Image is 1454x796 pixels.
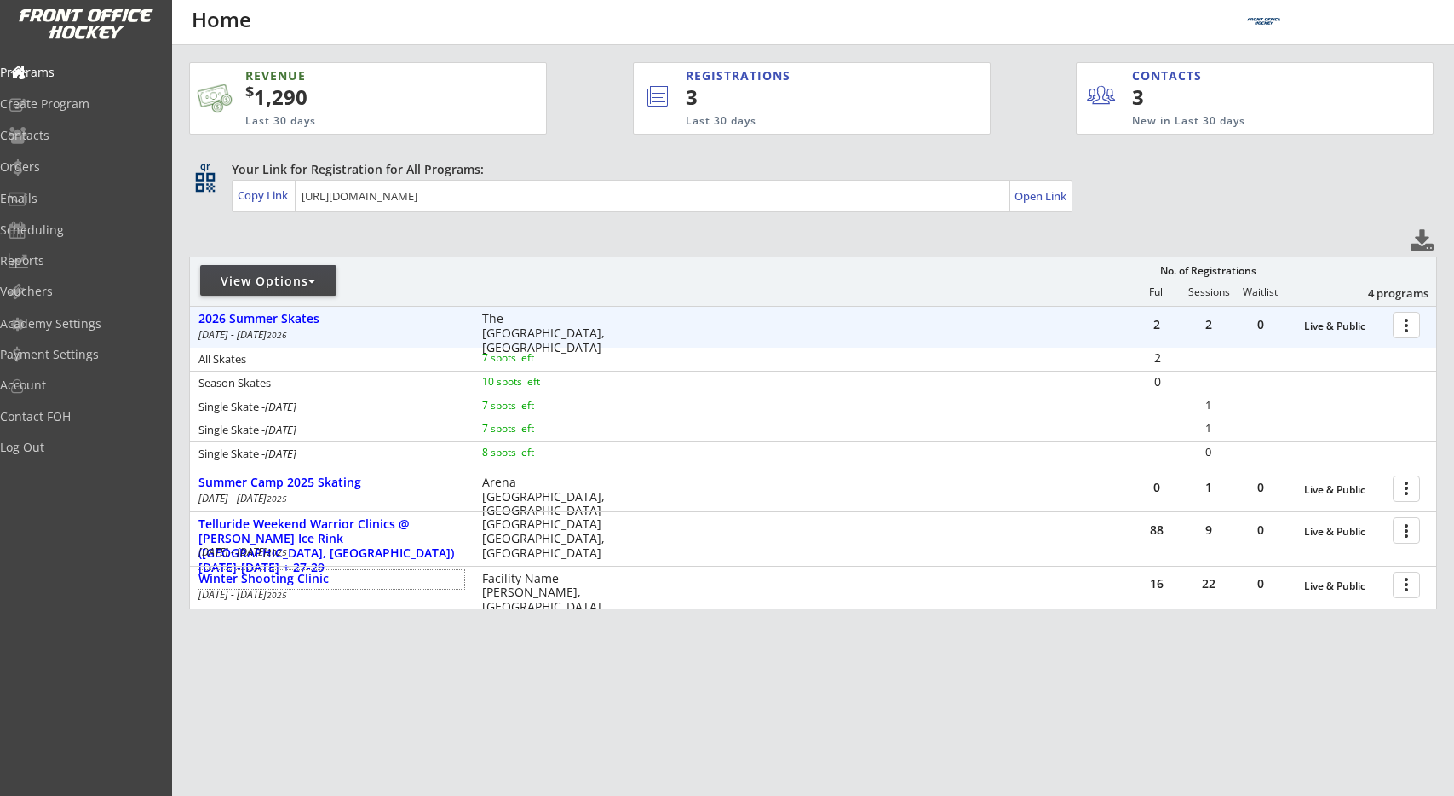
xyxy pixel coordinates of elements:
button: qr_code [193,170,218,195]
button: more_vert [1393,476,1420,502]
sup: $ [245,81,254,101]
div: 10 spots left [482,377,592,387]
div: Full [1132,286,1183,298]
div: Open Link [1014,189,1068,204]
div: Live & Public [1304,580,1384,592]
em: [DATE] [265,422,296,437]
div: 0 [1132,376,1182,388]
div: 3 [686,83,934,112]
div: No. of Registrations [1156,265,1261,277]
div: Waitlist [1235,286,1286,298]
div: 88 [1131,524,1182,536]
div: 2026 Summer Skates [198,312,464,326]
em: 2025 [267,546,287,558]
button: more_vert [1393,517,1420,544]
div: 7 spots left [482,353,592,363]
div: 7 spots left [482,401,592,411]
em: 2025 [267,589,287,601]
div: The [GEOGRAPHIC_DATA], [GEOGRAPHIC_DATA] [482,312,616,355]
div: Arena [GEOGRAPHIC_DATA], [GEOGRAPHIC_DATA] [482,476,616,518]
div: Live & Public [1304,526,1384,538]
div: Telluride Weekend Warrior Clinics @ [PERSON_NAME] Ice Rink ([GEOGRAPHIC_DATA], [GEOGRAPHIC_DATA])... [198,517,464,574]
div: 2 [1131,319,1182,331]
div: [DATE] - [DATE] [198,330,459,340]
div: Season Skates [198,378,459,389]
div: qr [194,161,215,172]
em: [DATE] [265,399,296,414]
div: Winter Shooting Clinic [198,572,464,586]
div: Summer Camp 2025 Skating [198,476,464,490]
div: Copy Link [238,187,291,203]
div: 16 [1131,578,1182,590]
div: [GEOGRAPHIC_DATA] [GEOGRAPHIC_DATA], [GEOGRAPHIC_DATA] [482,517,616,560]
div: Live & Public [1304,484,1384,496]
div: Live & Public [1304,320,1384,332]
div: [DATE] - [DATE] [198,493,459,504]
div: REGISTRATIONS [686,67,911,84]
div: 1 [1183,400,1233,411]
div: 0 [1235,578,1286,590]
div: 0 [1235,482,1286,493]
div: Single Skate - [198,424,459,435]
div: 1 [1183,423,1233,434]
button: more_vert [1393,572,1420,598]
div: 0 [1131,482,1182,493]
div: Your Link for Registration for All Programs: [232,161,1384,178]
div: CONTACTS [1132,67,1210,84]
div: Sessions [1184,286,1235,298]
div: View Options [200,273,336,290]
div: All Skates [198,354,459,365]
div: [DATE] - [DATE] [198,590,459,600]
div: 7 spots left [482,424,592,434]
div: Last 30 days [686,114,921,129]
div: 2 [1183,319,1234,331]
div: 3 [1132,83,1237,112]
div: 22 [1183,578,1234,590]
div: [DATE] - [DATE] [198,547,459,557]
div: REVENUE [245,67,463,84]
button: more_vert [1393,312,1420,338]
div: Single Skate - [198,401,459,412]
div: 9 [1183,524,1234,536]
div: 2 [1132,352,1182,364]
div: Single Skate - [198,448,459,459]
div: 0 [1235,524,1286,536]
div: New in Last 30 days [1132,114,1354,129]
div: 1,290 [245,83,493,112]
em: [DATE] [265,446,296,461]
div: Last 30 days [245,114,463,129]
div: 0 [1183,447,1233,458]
div: Facility Name [PERSON_NAME], [GEOGRAPHIC_DATA] [482,572,616,614]
div: 0 [1235,319,1286,331]
em: 2026 [267,329,287,341]
div: 4 programs [1340,286,1428,301]
em: 2025 [267,493,287,505]
a: Open Link [1014,184,1068,208]
div: 1 [1183,482,1234,493]
div: 8 spots left [482,447,592,458]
